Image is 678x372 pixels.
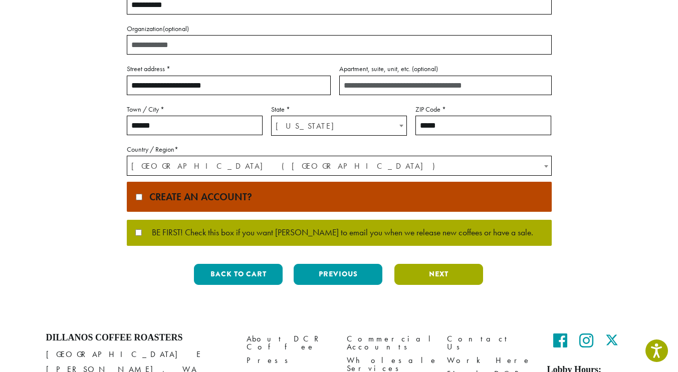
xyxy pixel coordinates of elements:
input: BE FIRST! Check this box if you want [PERSON_NAME] to email you when we release new coffees or ha... [135,229,142,236]
span: (optional) [163,24,189,33]
span: Washington [272,116,406,136]
a: Commercial Accounts [347,332,432,354]
a: About DCR Coffee [247,332,332,354]
span: Country / Region [127,156,552,176]
label: ZIP Code [415,103,551,116]
button: Next [394,264,483,285]
a: Contact Us [447,332,532,354]
label: State [271,103,407,116]
span: State [271,116,407,136]
span: Create an account? [144,190,252,203]
h4: Dillanos Coffee Roasters [46,332,232,343]
span: BE FIRST! Check this box if you want [PERSON_NAME] to email you when we release new coffees or ha... [142,228,533,237]
span: (optional) [412,64,438,73]
button: Previous [294,264,382,285]
label: Apartment, suite, unit, etc. [339,63,552,75]
a: Press [247,354,332,367]
label: Organization [127,23,552,35]
label: Street address [127,63,331,75]
input: Create an account? [136,194,142,200]
span: United States (US) [127,156,551,176]
a: Work Here [447,354,532,367]
button: Back to cart [194,264,283,285]
label: Town / City [127,103,263,116]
